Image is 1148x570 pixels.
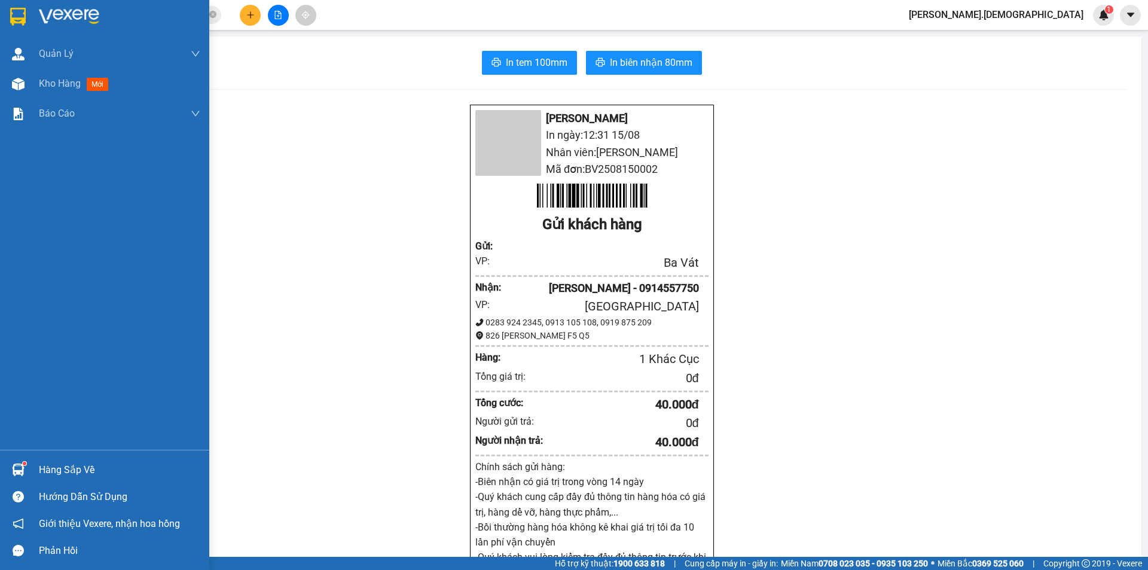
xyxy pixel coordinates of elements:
[39,488,200,506] div: Hướng dẫn sử dụng
[12,464,25,476] img: warehouse-icon
[209,10,216,21] span: close-circle
[475,254,505,269] div: VP:
[301,11,310,19] span: aim
[899,7,1093,22] span: [PERSON_NAME].[DEMOGRAPHIC_DATA]
[544,395,699,414] div: 40.000 đ
[12,48,25,60] img: warehouse-icon
[12,78,25,90] img: warehouse-icon
[475,161,709,178] li: Mã đơn: BV2508150002
[10,8,26,26] img: logo-vxr
[475,520,709,550] p: -Bồi thường hàng hóa không kê khai giá trị tối đa 10 lần phí vận chuyển
[505,297,699,316] div: [GEOGRAPHIC_DATA]
[475,433,544,448] div: Người nhận trả:
[475,316,709,329] div: 0283 924 2345, 0913 105 108, 0919 875 209
[475,144,709,161] li: Nhân viên: [PERSON_NAME]
[87,78,108,91] span: mới
[685,557,778,570] span: Cung cấp máy in - giấy in:
[191,49,200,59] span: down
[475,459,709,474] div: Chính sách gửi hàng:
[610,55,692,70] span: In biên nhận 80mm
[268,5,289,26] button: file-add
[23,462,26,465] sup: 1
[674,557,676,570] span: |
[931,561,935,566] span: ⚪️
[246,11,255,19] span: plus
[613,559,665,568] strong: 1900 633 818
[475,214,709,236] div: Gửi khách hàng
[475,474,709,489] p: -Biên nhận có giá trị trong vòng 14 ngày
[544,433,699,452] div: 40.000 đ
[1120,5,1141,26] button: caret-down
[506,55,567,70] span: In tem 100mm
[13,545,24,556] span: message
[475,110,709,127] li: [PERSON_NAME]
[475,127,709,144] li: In ngày: 12:31 15/08
[1107,5,1111,14] span: 1
[39,106,75,121] span: Báo cáo
[1125,10,1136,20] span: caret-down
[475,280,505,295] div: Nhận :
[13,518,24,529] span: notification
[475,329,709,342] div: 826 [PERSON_NAME] F5 Q5
[524,350,699,368] div: 1 Khác Cục
[586,51,702,75] button: printerIn biên nhận 80mm
[475,318,484,327] span: phone
[39,516,180,531] span: Giới thiệu Vexere, nhận hoa hồng
[938,557,1024,570] span: Miền Bắc
[475,369,544,384] div: Tổng giá trị:
[781,557,928,570] span: Miền Nam
[475,395,544,410] div: Tổng cước:
[1033,557,1034,570] span: |
[475,414,544,429] div: Người gửi trả:
[39,46,74,61] span: Quản Lý
[209,11,216,18] span: close-circle
[475,489,709,519] p: -Quý khách cung cấp đầy đủ thông tin hàng hóa có giá trị, hàng dể vỡ, hàng thực phẩm,...
[482,51,577,75] button: printerIn tem 100mm
[544,414,699,432] div: 0 đ
[505,254,699,272] div: Ba Vát
[12,108,25,120] img: solution-icon
[475,239,505,254] div: Gửi :
[1082,559,1090,568] span: copyright
[1098,10,1109,20] img: icon-new-feature
[544,369,699,388] div: 0 đ
[1105,5,1113,14] sup: 1
[191,109,200,118] span: down
[295,5,316,26] button: aim
[972,559,1024,568] strong: 0369 525 060
[819,559,928,568] strong: 0708 023 035 - 0935 103 250
[39,542,200,560] div: Phản hồi
[475,297,505,312] div: VP:
[39,78,81,89] span: Kho hàng
[13,491,24,502] span: question-circle
[505,280,699,297] div: [PERSON_NAME] - 0914557750
[475,350,524,365] div: Hàng:
[475,331,484,340] span: environment
[274,11,282,19] span: file-add
[240,5,261,26] button: plus
[596,57,605,69] span: printer
[491,57,501,69] span: printer
[555,557,665,570] span: Hỗ trợ kỹ thuật:
[39,461,200,479] div: Hàng sắp về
